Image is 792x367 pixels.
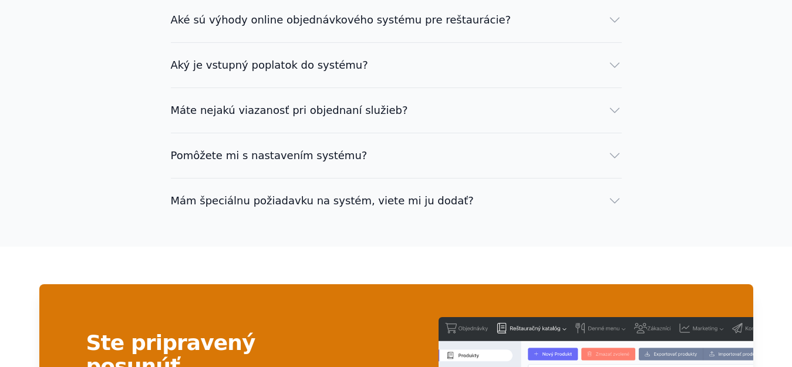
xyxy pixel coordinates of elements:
button: Máte nejakú viazanosť pri objednaní služieb? [171,102,622,119]
span: Pomôžete mi s nastavením systému? [171,147,368,164]
button: Pomôžete mi s nastavením systému? [171,147,622,164]
span: Máte nejakú viazanosť pri objednaní služieb? [171,102,408,119]
span: Aký je vstupný poplatok do systému? [171,57,368,73]
button: Aký je vstupný poplatok do systému? [171,57,622,73]
button: Mám špeciálnu požiadavku na systém, viete mi ju dodať? [171,193,622,209]
span: Mám špeciálnu požiadavku na systém, viete mi ju dodať? [171,193,474,209]
span: Aké sú výhody online objednávkového systému pre reštaurácie? [171,12,511,28]
button: Aké sú výhody online objednávkového systému pre reštaurácie? [171,12,622,28]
